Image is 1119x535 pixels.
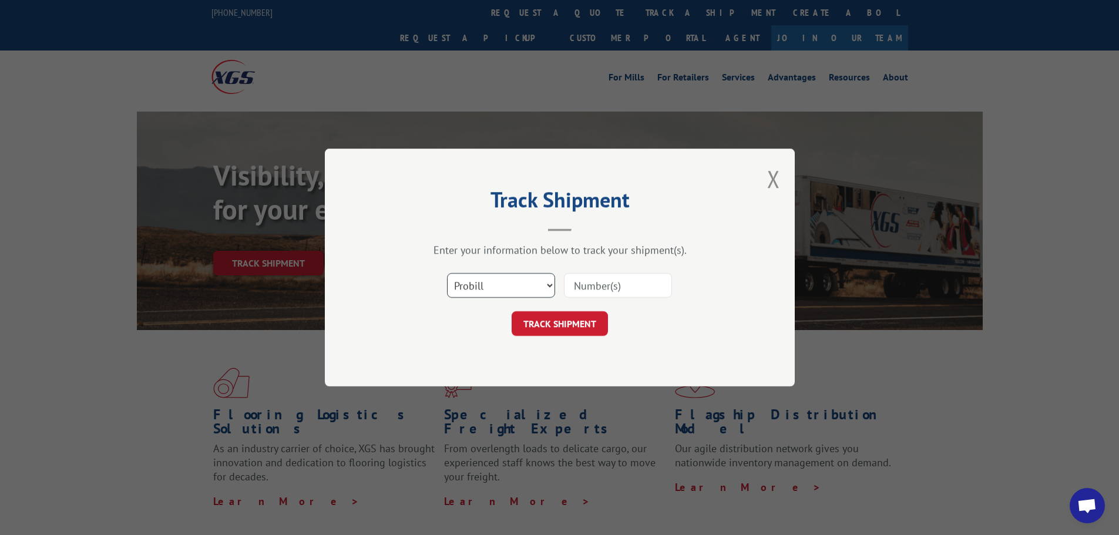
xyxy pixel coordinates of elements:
h2: Track Shipment [384,191,736,214]
div: Enter your information below to track your shipment(s). [384,243,736,257]
button: Close modal [767,163,780,194]
div: Open chat [1070,488,1105,523]
button: TRACK SHIPMENT [512,311,608,336]
input: Number(s) [564,273,672,298]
